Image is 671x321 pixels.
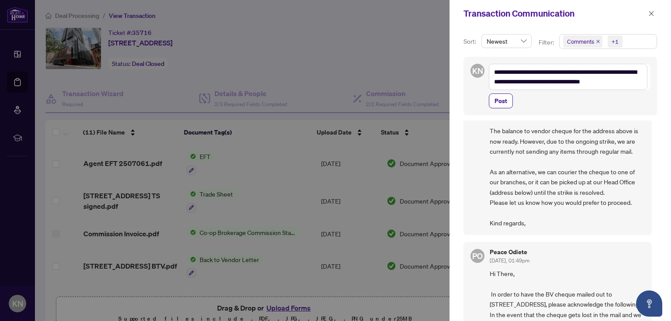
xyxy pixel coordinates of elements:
span: Newest [487,35,526,48]
span: Hi There, The balance to vendor cheque for the address above is now ready. However, due to the on... [490,106,645,228]
span: close [596,39,600,44]
span: Comments [567,37,594,46]
button: Post [489,93,513,108]
div: Transaction Communication [463,7,646,20]
span: Post [495,94,507,108]
p: Sort: [463,37,478,46]
h5: Peace Odiete [490,249,529,255]
span: KN [472,65,483,77]
span: PO [472,250,483,262]
div: +1 [612,37,619,46]
span: [DATE], 01:49pm [490,257,529,264]
span: close [648,10,654,17]
button: Open asap [636,290,662,317]
p: Filter: [539,38,555,47]
span: Comments [563,35,602,48]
